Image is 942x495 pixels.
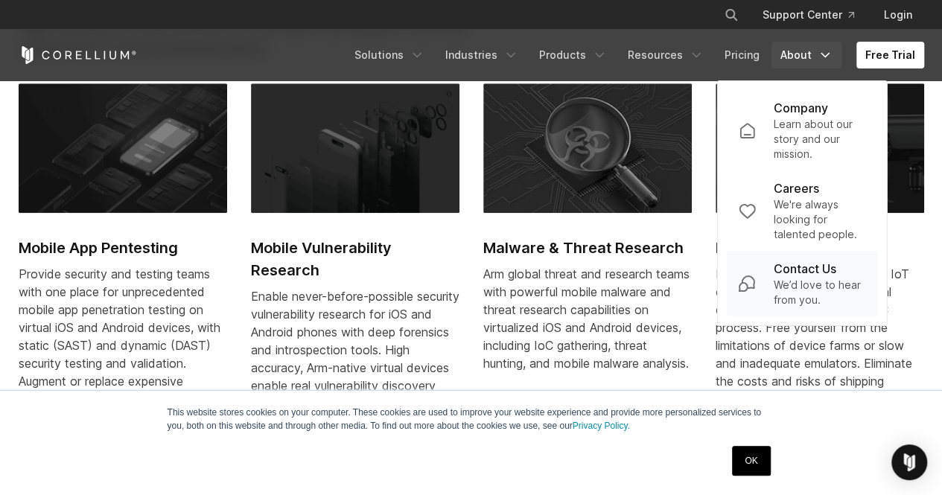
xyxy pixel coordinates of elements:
img: Malware & Threat Research [483,83,692,213]
a: Free Trial [856,42,924,68]
p: Contact Us [774,260,836,278]
a: Login [872,1,924,28]
a: Pricing [716,42,768,68]
a: Privacy Policy. [573,421,630,431]
h2: IoT DevOps [716,237,924,259]
a: Products [530,42,616,68]
a: Careers We're always looking for talented people. [726,170,878,251]
a: Malware & Threat Research Malware & Threat Research Arm global threat and research teams with pow... [483,83,692,390]
img: Mobile Vulnerability Research [251,83,459,213]
p: This website stores cookies on your computer. These cookies are used to improve your website expe... [168,406,775,432]
p: We’d love to hear from you. [774,278,866,307]
a: Corellium Home [19,46,137,64]
a: Solutions [346,42,433,68]
div: Modernize the development of IoT embedded software with virtual devices that tie into your SDLC p... [716,265,924,408]
a: Company Learn about our story and our mission. [726,90,878,170]
a: Support Center [751,1,866,28]
div: Open Intercom Messenger [891,444,927,480]
h2: Malware & Threat Research [483,237,692,259]
a: Mobile Vulnerability Research Mobile Vulnerability Research Enable never-before-possible security... [251,83,459,430]
p: Company [774,99,828,117]
a: Industries [436,42,527,68]
a: Resources [619,42,713,68]
a: Contact Us We’d love to hear from you. [726,251,878,316]
img: Mobile App Pentesting [19,83,227,213]
div: Provide security and testing teams with one place for unprecedented mobile app penetration testin... [19,265,227,408]
img: IoT DevOps [716,83,924,213]
p: We're always looking for talented people. [774,197,866,242]
h2: Mobile App Pentesting [19,237,227,259]
h2: Mobile Vulnerability Research [251,237,459,281]
a: OK [732,446,770,476]
button: Search [718,1,745,28]
a: IoT DevOps IoT DevOps Modernize the development of IoT embedded software with virtual devices tha... [716,83,924,426]
div: Arm global threat and research teams with powerful mobile malware and threat research capabilitie... [483,265,692,372]
p: Learn about our story and our mission. [774,117,866,162]
div: Navigation Menu [706,1,924,28]
a: Mobile App Pentesting Mobile App Pentesting Provide security and testing teams with one place for... [19,83,227,426]
div: Navigation Menu [346,42,924,68]
a: About [771,42,841,68]
div: Enable never-before-possible security vulnerability research for iOS and Android phones with deep... [251,287,459,412]
p: Careers [774,179,819,197]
